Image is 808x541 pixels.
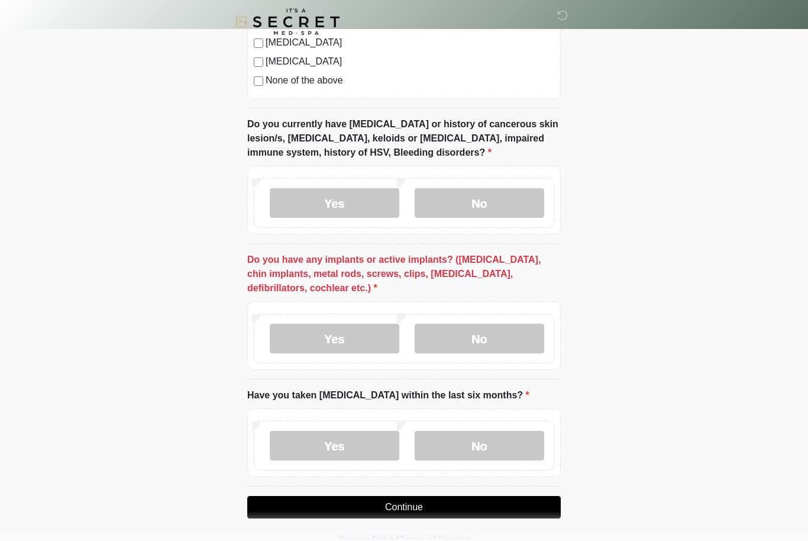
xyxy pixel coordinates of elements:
label: Do you currently have [MEDICAL_DATA] or history of cancerous skin lesion/s, [MEDICAL_DATA], keloi... [247,118,561,160]
label: None of the above [266,74,554,88]
label: Yes [270,324,399,354]
label: No [415,431,544,461]
label: Yes [270,189,399,218]
label: No [415,324,544,354]
label: [MEDICAL_DATA] [266,55,554,69]
img: It's A Secret Med Spa Logo [235,9,340,36]
label: No [415,189,544,218]
label: Do you have any implants or active implants? ([MEDICAL_DATA], chin implants, metal rods, screws, ... [247,253,561,296]
input: [MEDICAL_DATA] [254,58,263,67]
label: Have you taken [MEDICAL_DATA] within the last six months? [247,389,529,403]
input: None of the above [254,77,263,86]
button: Continue [247,497,561,519]
label: Yes [270,431,399,461]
